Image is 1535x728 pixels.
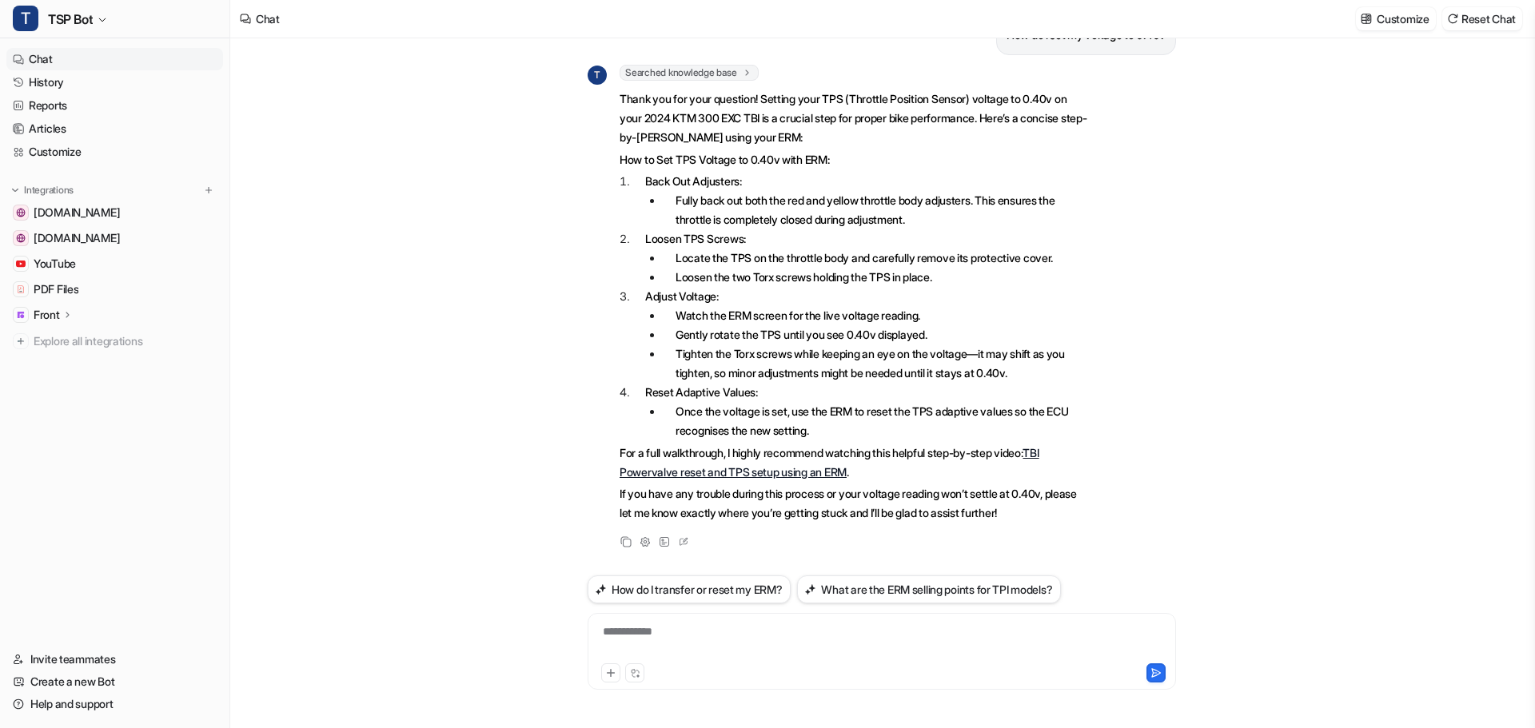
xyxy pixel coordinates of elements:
button: What are the ERM selling points for TPI models? [797,575,1061,603]
img: Front [16,310,26,320]
span: Explore all integrations [34,328,217,354]
span: PDF Files [34,281,78,297]
li: Reset Adaptive Values: [632,383,1087,440]
img: www.twostrokeperformance.com.au [16,208,26,217]
p: Customize [1377,10,1429,27]
p: If you have any trouble during this process or your voltage reading won’t settle at 0.40v, please... [620,484,1087,523]
a: Invite teammates [6,648,223,670]
p: For a full walkthrough, I highly recommend watching this helpful step-by-step video: . [620,444,1087,482]
li: Gently rotate the TPS until you see 0.40v displayed. [663,325,1087,344]
a: Reports [6,94,223,117]
img: explore all integrations [13,333,29,349]
li: Once the voltage is set, use the ERM to reset the TPS adaptive values so the ECU recognises the n... [663,402,1087,440]
li: Watch the ERM screen for the live voltage reading. [663,306,1087,325]
button: Customize [1356,7,1435,30]
a: TBI Powervalve reset and TPS setup using an ERM [620,446,1039,479]
a: www.tsp-erm.com[DOMAIN_NAME] [6,227,223,249]
img: customize [1361,13,1372,25]
span: Searched knowledge base [620,65,759,81]
a: www.twostrokeperformance.com.au[DOMAIN_NAME] [6,201,223,224]
p: Integrations [24,184,74,197]
p: Front [34,307,60,323]
li: Tighten the Torx screws while keeping an eye on the voltage—it may shift as you tighten, so minor... [663,344,1087,383]
li: Loosen TPS Screws: [632,229,1087,287]
button: Integrations [6,182,78,198]
a: History [6,71,223,93]
img: reset [1447,13,1458,25]
div: Chat [256,10,280,27]
a: YouTubeYouTube [6,253,223,275]
a: Customize [6,141,223,163]
button: Reset Chat [1442,7,1522,30]
span: T [588,66,607,85]
li: Fully back out both the red and yellow throttle body adjusters. This ensures the throttle is comp... [663,191,1087,229]
a: Articles [6,117,223,140]
img: YouTube [16,259,26,269]
span: YouTube [34,256,76,272]
li: Back Out Adjusters: [632,172,1087,229]
p: Thank you for your question! Setting your TPS (Throttle Position Sensor) voltage to 0.40v on your... [620,90,1087,147]
img: www.tsp-erm.com [16,233,26,243]
li: Loosen the two Torx screws holding the TPS in place. [663,268,1087,287]
a: Chat [6,48,223,70]
span: T [13,6,38,31]
span: [DOMAIN_NAME] [34,205,120,221]
p: How to Set TPS Voltage to 0.40v with ERM: [620,150,1087,169]
a: PDF FilesPDF Files [6,278,223,300]
img: expand menu [10,185,21,196]
a: Help and support [6,693,223,715]
span: TSP Bot [48,8,93,30]
li: Locate the TPS on the throttle body and carefully remove its protective cover. [663,249,1087,268]
img: menu_add.svg [203,185,214,196]
a: Create a new Bot [6,670,223,693]
span: [DOMAIN_NAME] [34,230,120,246]
a: Explore all integrations [6,330,223,352]
button: How do I transfer or reset my ERM? [588,575,791,603]
img: PDF Files [16,284,26,294]
li: Adjust Voltage: [632,287,1087,383]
